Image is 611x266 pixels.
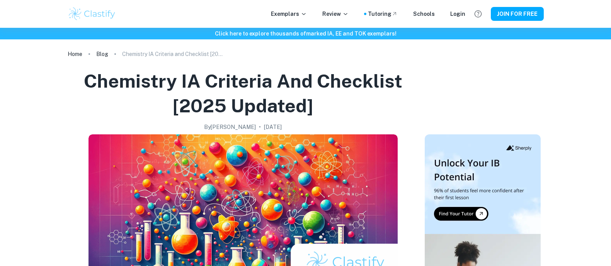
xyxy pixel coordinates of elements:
[271,10,307,18] p: Exemplars
[264,123,282,131] h2: [DATE]
[322,10,349,18] p: Review
[71,69,415,118] h1: Chemistry IA Criteria and Checklist [2025 updated]
[259,123,261,131] p: •
[368,10,398,18] a: Tutoring
[68,49,82,59] a: Home
[450,10,465,18] a: Login
[491,7,544,21] button: JOIN FOR FREE
[96,49,108,59] a: Blog
[471,7,485,20] button: Help and Feedback
[2,29,609,38] h6: Click here to explore thousands of marked IA, EE and TOK exemplars !
[204,123,256,131] h2: By [PERSON_NAME]
[122,50,223,58] p: Chemistry IA Criteria and Checklist [2025 updated]
[68,6,117,22] img: Clastify logo
[413,10,435,18] a: Schools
